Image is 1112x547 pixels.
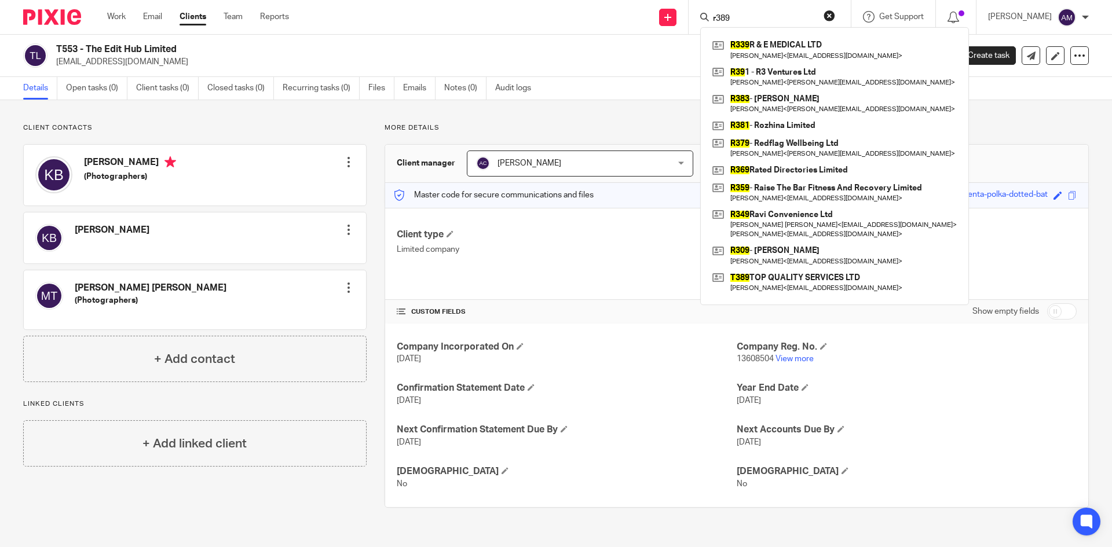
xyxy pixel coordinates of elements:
[397,382,737,394] h4: Confirmation Statement Date
[75,224,149,236] h4: [PERSON_NAME]
[107,11,126,23] a: Work
[397,244,737,255] p: Limited company
[397,465,737,478] h4: [DEMOGRAPHIC_DATA]
[476,156,490,170] img: svg%3E
[35,224,63,252] img: svg%3E
[498,159,561,167] span: [PERSON_NAME]
[737,438,761,446] span: [DATE]
[136,77,199,100] a: Client tasks (0)
[23,77,57,100] a: Details
[495,77,540,100] a: Audit logs
[385,123,1089,133] p: More details
[394,189,594,201] p: Master code for secure communications and files
[912,189,1048,202] div: sugarfilled-magenta-polka-dotted-bat
[737,355,774,363] span: 13608504
[737,341,1077,353] h4: Company Reg. No.
[368,77,394,100] a: Files
[35,156,72,193] img: svg%3E
[988,11,1052,23] p: [PERSON_NAME]
[824,10,835,21] button: Clear
[776,355,814,363] a: View more
[397,438,421,446] span: [DATE]
[164,156,176,168] i: Primary
[1058,8,1076,27] img: svg%3E
[180,11,206,23] a: Clients
[23,9,81,25] img: Pixie
[23,43,47,68] img: svg%3E
[444,77,487,100] a: Notes (0)
[56,43,756,56] h2: T553 - The Edit Hub Limited
[397,355,421,363] span: [DATE]
[879,13,924,21] span: Get Support
[397,341,737,353] h4: Company Incorporated On
[283,77,360,100] a: Recurring tasks (0)
[737,480,747,488] span: No
[260,11,289,23] a: Reports
[737,424,1077,436] h4: Next Accounts Due By
[66,77,127,100] a: Open tasks (0)
[737,397,761,405] span: [DATE]
[142,435,247,453] h4: + Add linked client
[75,295,226,306] h5: (Photographers)
[397,157,455,169] h3: Client manager
[397,229,737,241] h4: Client type
[397,480,407,488] span: No
[84,171,176,182] h5: (Photographers)
[403,77,436,100] a: Emails
[949,46,1016,65] a: Create task
[737,382,1077,394] h4: Year End Date
[397,397,421,405] span: [DATE]
[737,465,1077,478] h4: [DEMOGRAPHIC_DATA]
[23,399,367,409] p: Linked clients
[56,56,931,68] p: [EMAIL_ADDRESS][DOMAIN_NAME]
[397,424,737,436] h4: Next Confirmation Statement Due By
[972,306,1039,317] label: Show empty fields
[154,350,235,368] h4: + Add contact
[712,14,816,24] input: Search
[84,156,176,171] h4: [PERSON_NAME]
[23,123,367,133] p: Client contacts
[224,11,243,23] a: Team
[143,11,162,23] a: Email
[397,307,737,317] h4: CUSTOM FIELDS
[35,282,63,310] img: svg%3E
[75,282,226,294] h4: [PERSON_NAME] [PERSON_NAME]
[207,77,274,100] a: Closed tasks (0)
